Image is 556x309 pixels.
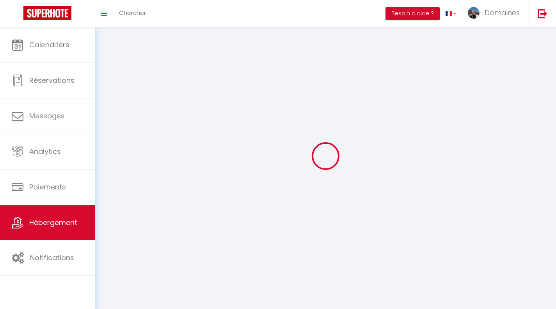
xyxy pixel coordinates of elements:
span: Notifications [30,253,74,263]
span: Paiements [29,182,66,192]
img: Super Booking [23,6,71,20]
span: Chercher [119,9,146,17]
span: Calendriers [29,40,69,50]
span: Messages [29,111,65,121]
span: Analytics [29,146,61,156]
img: logout [538,9,547,18]
span: Hébergement [29,218,77,227]
img: ... [468,7,480,19]
span: Domaines [485,8,520,18]
button: Besoin d'aide ? [385,7,440,20]
span: Réservations [29,75,75,85]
